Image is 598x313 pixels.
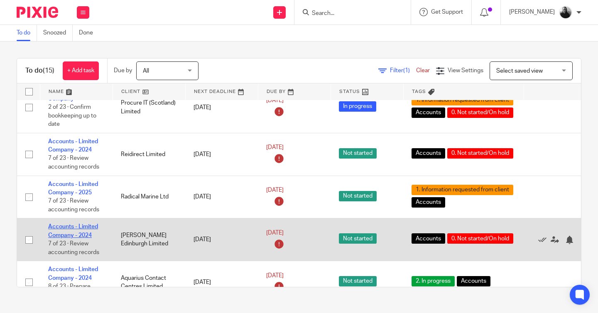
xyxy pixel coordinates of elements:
[431,9,463,15] span: Get Support
[185,218,258,261] td: [DATE]
[48,181,98,196] a: Accounts - Limited Company - 2025
[339,101,376,112] span: In progress
[48,284,91,298] span: 8 of 23 · Prepare workpapers
[447,108,513,118] span: 0. Not started/On hold
[412,108,445,118] span: Accounts
[266,187,284,193] span: [DATE]
[113,133,185,176] td: Reidirect Limited
[538,235,551,244] a: Mark as done
[143,68,149,74] span: All
[48,241,99,255] span: 7 of 23 · Review accounting records
[403,68,410,73] span: (1)
[412,95,513,105] span: 1. Information requested from client
[390,68,416,73] span: Filter
[412,276,455,286] span: 2. In progress
[79,25,99,41] a: Done
[185,261,258,304] td: [DATE]
[412,197,445,208] span: Accounts
[339,148,377,159] span: Not started
[412,233,445,244] span: Accounts
[113,82,185,133] td: Procure IT (Scotland) Limited
[48,198,99,213] span: 7 of 23 · Review accounting records
[412,185,513,195] span: 1. Information requested from client
[496,68,543,74] span: Select saved view
[266,230,284,236] span: [DATE]
[48,88,98,102] a: Accounts - Limited Company
[447,233,513,244] span: 0. Not started/On hold
[339,276,377,286] span: Not started
[185,82,258,133] td: [DATE]
[48,156,99,170] span: 7 of 23 · Review accounting records
[559,6,572,19] img: IMG_9585.jpg
[48,267,98,281] a: Accounts - Limited Company - 2024
[185,176,258,218] td: [DATE]
[113,261,185,304] td: Aquarius Contact Centres Limited
[412,89,426,94] span: Tags
[63,61,99,80] a: + Add task
[48,224,98,238] a: Accounts - Limited Company - 2024
[17,7,58,18] img: Pixie
[48,104,96,127] span: 2 of 23 · Confirm bookkeeping up to date
[266,273,284,279] span: [DATE]
[447,148,513,159] span: 0. Not started/On hold
[416,68,430,73] a: Clear
[25,66,54,75] h1: To do
[114,66,132,75] p: Due by
[48,139,98,153] a: Accounts - Limited Company - 2024
[266,98,284,104] span: [DATE]
[43,67,54,74] span: (15)
[412,148,445,159] span: Accounts
[185,133,258,176] td: [DATE]
[339,191,377,201] span: Not started
[311,10,386,17] input: Search
[43,25,73,41] a: Snoozed
[339,233,377,244] span: Not started
[457,276,490,286] span: Accounts
[113,218,185,261] td: [PERSON_NAME] Edinburgh Limited
[509,8,555,16] p: [PERSON_NAME]
[448,68,483,73] span: View Settings
[113,176,185,218] td: Radical Marine Ltd
[266,145,284,151] span: [DATE]
[17,25,37,41] a: To do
